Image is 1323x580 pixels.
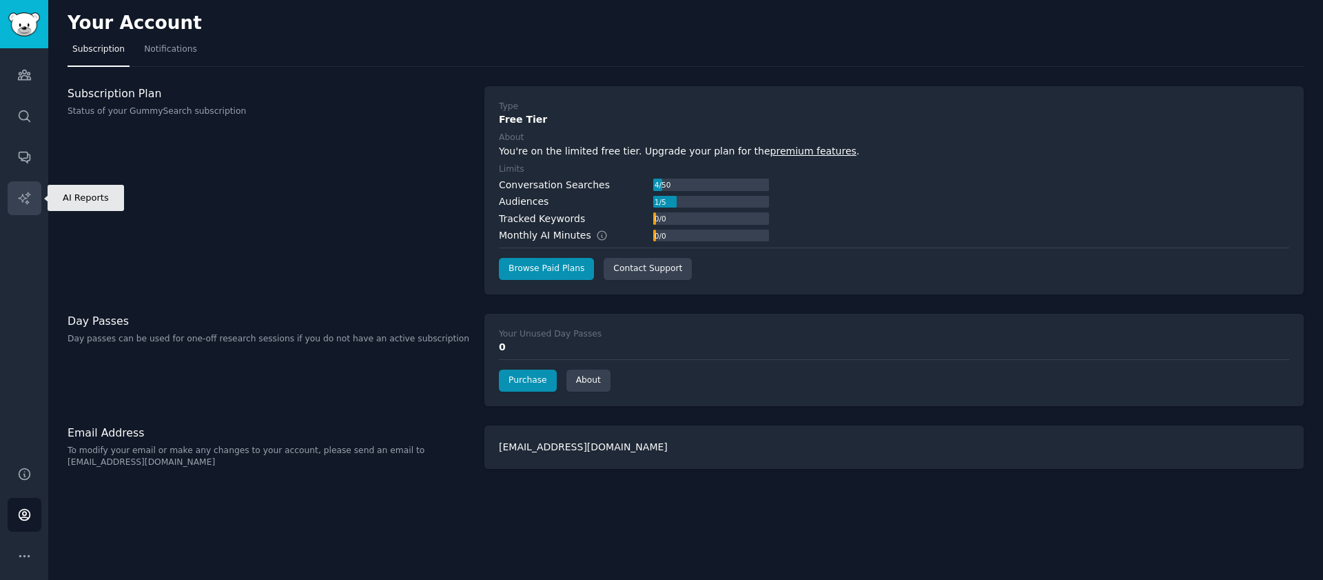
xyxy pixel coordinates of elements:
div: Type [499,101,518,113]
h2: Your Account [68,12,202,34]
div: [EMAIL_ADDRESS][DOMAIN_NAME] [484,426,1304,469]
a: Purchase [499,370,557,392]
div: 0 / 0 [653,230,667,242]
div: 0 [499,340,1289,354]
div: Limits [499,163,524,176]
span: Notifications [144,43,197,56]
h3: Day Passes [68,314,470,328]
h3: Email Address [68,426,470,440]
h3: Subscription Plan [68,86,470,101]
p: Day passes can be used for one-off research sessions if you do not have an active subscription [68,333,470,346]
a: premium features [770,146,857,157]
span: Subscription [72,43,125,56]
div: You're on the limited free tier. Upgrade your plan for the . [499,144,1289,159]
a: Contact Support [604,258,692,280]
p: Status of your GummySearch subscription [68,106,470,118]
div: About [499,132,524,144]
div: 1 / 5 [653,196,667,208]
img: GummySearch logo [8,12,40,37]
div: Audiences [499,194,548,209]
div: Conversation Searches [499,178,610,192]
a: Subscription [68,39,130,67]
a: Browse Paid Plans [499,258,594,280]
div: 0 / 0 [653,212,667,225]
div: Tracked Keywords [499,212,585,226]
a: About [566,370,611,392]
div: 4 / 50 [653,179,672,191]
div: Monthly AI Minutes [499,228,622,243]
p: To modify your email or make any changes to your account, please send an email to [EMAIL_ADDRESS]... [68,445,470,469]
div: Your Unused Day Passes [499,328,602,341]
div: Free Tier [499,112,1289,127]
a: Notifications [139,39,202,67]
